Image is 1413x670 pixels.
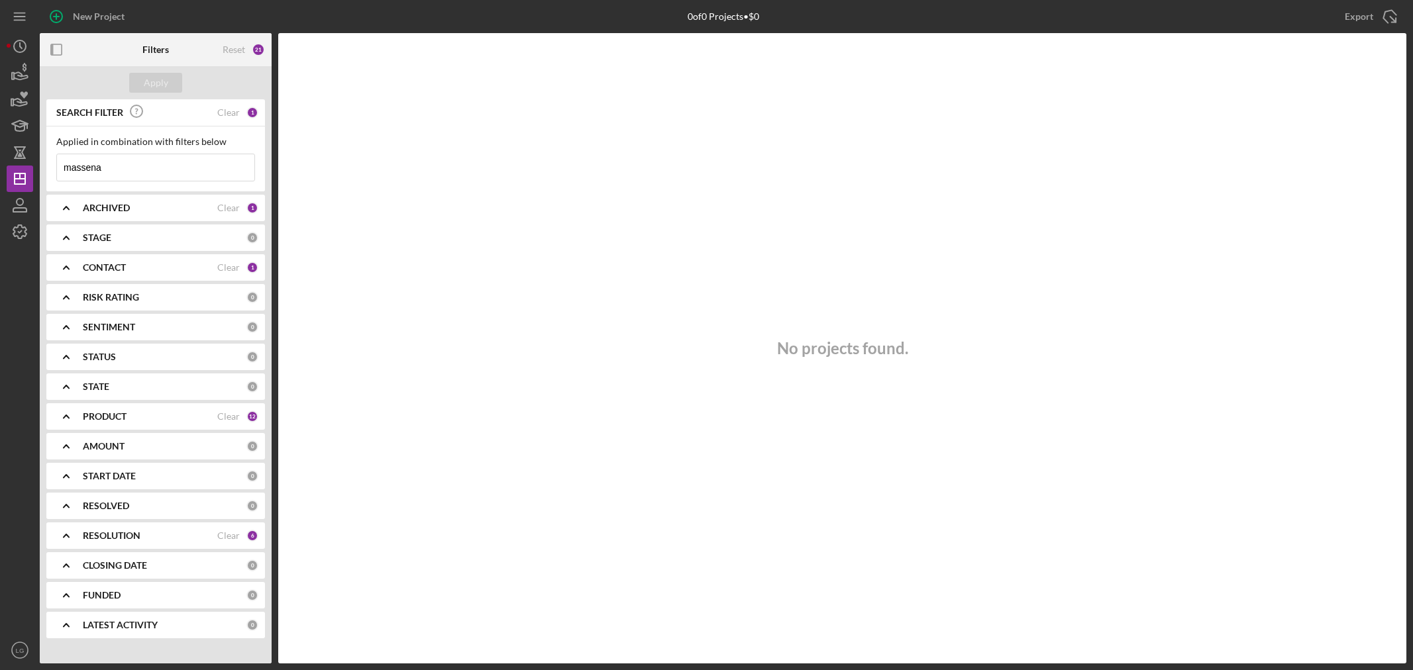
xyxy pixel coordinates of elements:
[83,262,126,273] b: CONTACT
[144,73,168,93] div: Apply
[246,107,258,119] div: 1
[83,471,136,481] b: START DATE
[1332,3,1406,30] button: Export
[246,351,258,363] div: 0
[7,637,33,663] button: LG
[56,107,123,118] b: SEARCH FILTER
[83,203,130,213] b: ARCHIVED
[83,411,127,422] b: PRODUCT
[56,136,255,147] div: Applied in combination with filters below
[73,3,125,30] div: New Project
[83,322,135,332] b: SENTIMENT
[83,620,158,630] b: LATEST ACTIVITY
[246,589,258,601] div: 0
[777,339,908,358] h3: No projects found.
[688,11,759,22] div: 0 of 0 Projects • $0
[246,321,258,333] div: 0
[246,440,258,452] div: 0
[217,530,240,541] div: Clear
[246,262,258,273] div: 1
[83,381,109,392] b: STATE
[83,352,116,362] b: STATUS
[246,202,258,214] div: 1
[246,381,258,393] div: 0
[83,501,129,511] b: RESOLVED
[217,107,240,118] div: Clear
[142,44,169,55] b: Filters
[246,470,258,482] div: 0
[40,3,138,30] button: New Project
[246,619,258,631] div: 0
[83,441,125,452] b: AMOUNT
[246,410,258,422] div: 12
[246,530,258,542] div: 6
[246,500,258,512] div: 0
[1345,3,1373,30] div: Export
[83,560,147,571] b: CLOSING DATE
[246,291,258,303] div: 0
[217,262,240,273] div: Clear
[83,590,121,600] b: FUNDED
[252,43,265,56] div: 21
[83,530,140,541] b: RESOLUTION
[217,203,240,213] div: Clear
[16,647,25,654] text: LG
[223,44,245,55] div: Reset
[83,292,139,303] b: RISK RATING
[246,232,258,244] div: 0
[129,73,182,93] button: Apply
[83,232,111,243] b: STAGE
[246,559,258,571] div: 0
[217,411,240,422] div: Clear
